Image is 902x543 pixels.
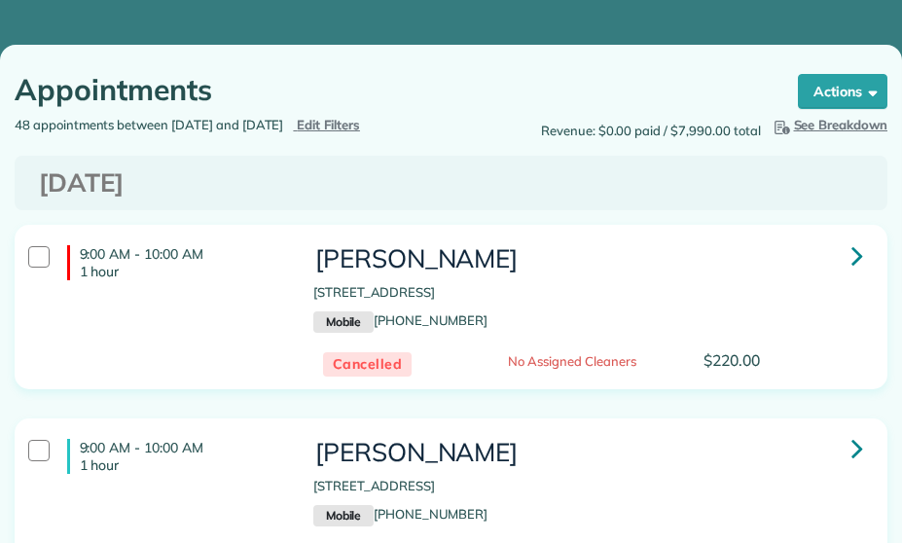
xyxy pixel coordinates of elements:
small: Mobile [313,505,374,526]
h1: Appointments [15,74,761,106]
button: Actions [798,74,887,109]
a: Mobile[PHONE_NUMBER] [313,506,487,522]
p: [STREET_ADDRESS] [313,477,870,496]
h3: [PERSON_NAME] [313,245,870,273]
p: 1 hour [80,456,299,474]
h3: [PERSON_NAME] [313,439,870,467]
h4: 9:00 AM - 10:00 AM [67,245,299,280]
span: $220.00 [704,350,760,370]
span: No Assigned Cleaners [508,353,635,369]
span: Revenue: $0.00 paid / $7,990.00 total [541,122,761,141]
p: 1 hour [80,263,299,280]
small: Mobile [313,311,374,333]
a: Edit Filters [293,117,360,132]
span: Cancelled [323,352,413,377]
span: Edit Filters [297,117,360,132]
button: See Breakdown [771,116,888,135]
a: Mobile[PHONE_NUMBER] [313,312,487,328]
p: [STREET_ADDRESS] [313,283,870,303]
h4: 9:00 AM - 10:00 AM [67,439,299,474]
h3: [DATE] [39,169,863,198]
